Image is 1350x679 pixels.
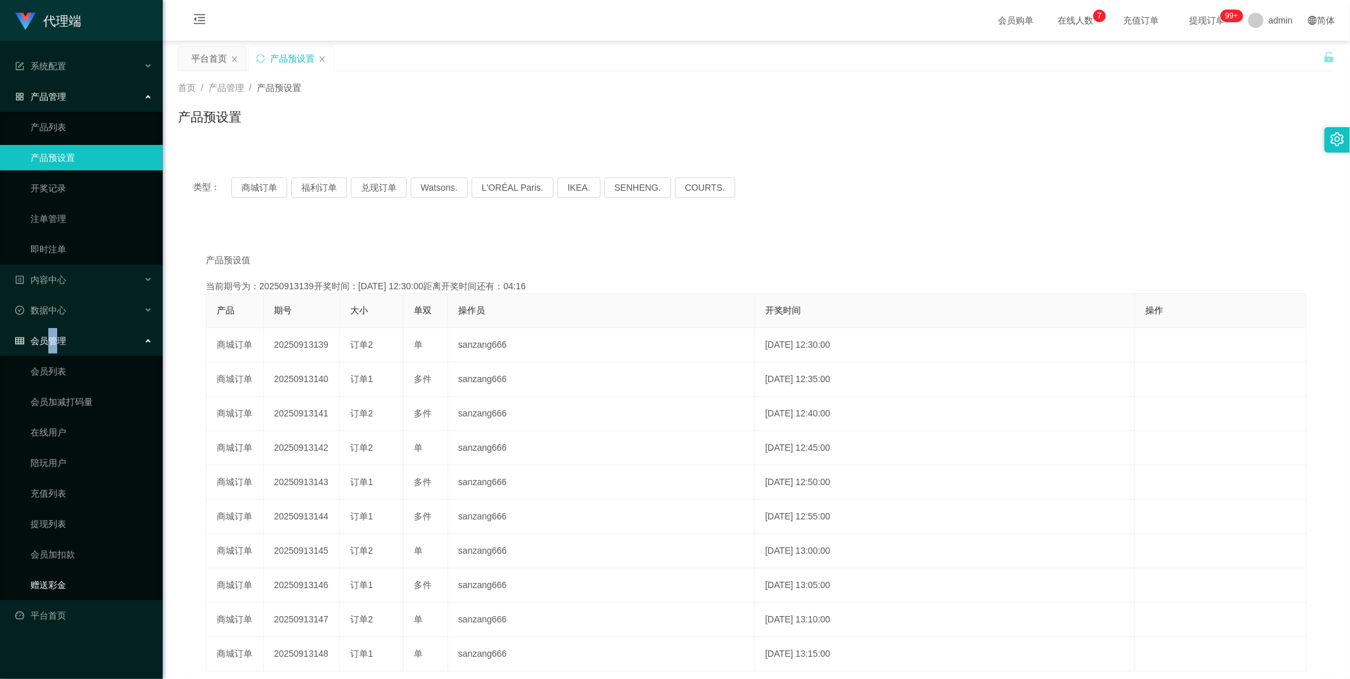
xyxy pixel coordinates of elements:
a: 充值列表 [31,481,153,506]
i: 图标: table [15,336,24,345]
i: 图标: menu-fold [178,1,221,41]
td: 20250913147 [264,603,340,637]
span: 产品 [217,305,235,315]
i: 图标: close [318,55,326,63]
span: 订单2 [350,614,373,624]
td: sanzang666 [448,534,755,568]
td: [DATE] 13:05:00 [755,568,1136,603]
span: 订单1 [350,648,373,659]
div: 平台首页 [191,46,227,71]
i: 图标: sync [256,54,265,63]
span: 产品管理 [208,83,244,93]
td: [DATE] 12:55:00 [755,500,1136,534]
td: sanzang666 [448,397,755,431]
div: 产品预设置 [270,46,315,71]
span: 会员管理 [15,336,66,346]
td: [DATE] 13:00:00 [755,534,1136,568]
td: [DATE] 13:10:00 [755,603,1136,637]
span: 产品预设置 [257,83,301,93]
a: 即时注单 [31,237,153,262]
td: 商城订单 [207,465,264,500]
td: sanzang666 [448,637,755,671]
a: 会员加减打码量 [31,389,153,415]
span: 单 [414,614,423,624]
span: / [201,83,203,93]
td: 20250913146 [264,568,340,603]
td: 20250913142 [264,431,340,465]
a: 产品列表 [31,114,153,140]
button: SENHENG. [604,177,671,198]
sup: 1185 [1220,10,1243,22]
span: 产品预设值 [206,254,250,267]
span: 多件 [414,477,432,487]
a: 提现列表 [31,511,153,537]
p: 7 [1098,10,1102,22]
td: sanzang666 [448,603,755,637]
div: 当前期号为：20250913139开奖时间：[DATE] 12:30:00距离开奖时间还有：04:16 [206,280,1307,293]
td: 商城订单 [207,603,264,637]
td: 20250913144 [264,500,340,534]
td: 商城订单 [207,637,264,671]
td: 商城订单 [207,500,264,534]
a: 会员加扣款 [31,542,153,567]
span: 类型： [193,177,231,198]
span: 单 [414,340,423,350]
h1: 代理端 [43,1,81,41]
i: 图标: appstore-o [15,92,24,101]
i: 图标: close [231,55,238,63]
i: 图标: form [15,62,24,71]
span: 充值订单 [1117,16,1166,25]
td: [DATE] 12:35:00 [755,362,1136,397]
button: L'ORÉAL Paris. [472,177,554,198]
span: 期号 [274,305,292,315]
span: 大小 [350,305,368,315]
span: 在线人数 [1051,16,1100,25]
button: IKEA. [557,177,601,198]
td: sanzang666 [448,362,755,397]
span: 单 [414,442,423,453]
h1: 产品预设置 [178,107,242,127]
td: sanzang666 [448,568,755,603]
img: logo.9652507e.png [15,13,36,31]
i: 图标: check-circle-o [15,306,24,315]
span: 多件 [414,408,432,418]
span: 单双 [414,305,432,315]
a: 在线用户 [31,420,153,445]
a: 图标: dashboard平台首页 [15,603,153,628]
i: 图标: profile [15,275,24,284]
span: 产品管理 [15,92,66,102]
span: 提现订单 [1183,16,1232,25]
span: 多件 [414,580,432,590]
span: 订单1 [350,580,373,590]
span: 订单1 [350,374,373,384]
td: [DATE] 12:45:00 [755,431,1136,465]
td: 20250913141 [264,397,340,431]
span: / [249,83,252,93]
span: 订单2 [350,545,373,556]
td: 20250913145 [264,534,340,568]
td: 商城订单 [207,431,264,465]
span: 首页 [178,83,196,93]
a: 会员列表 [31,359,153,384]
td: sanzang666 [448,431,755,465]
span: 订单1 [350,477,373,487]
span: 系统配置 [15,61,66,71]
span: 订单2 [350,442,373,453]
a: 产品预设置 [31,145,153,170]
td: 20250913140 [264,362,340,397]
span: 多件 [414,374,432,384]
a: 开奖记录 [31,175,153,201]
i: 图标: unlock [1323,51,1335,63]
td: 20250913148 [264,637,340,671]
span: 操作 [1145,305,1163,315]
span: 操作员 [458,305,485,315]
span: 单 [414,545,423,556]
span: 内容中心 [15,275,66,285]
a: 陪玩用户 [31,450,153,476]
button: 商城订单 [231,177,287,198]
td: sanzang666 [448,500,755,534]
i: 图标: global [1308,16,1317,25]
a: 注单管理 [31,206,153,231]
sup: 7 [1093,10,1106,22]
button: Watsons. [411,177,468,198]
